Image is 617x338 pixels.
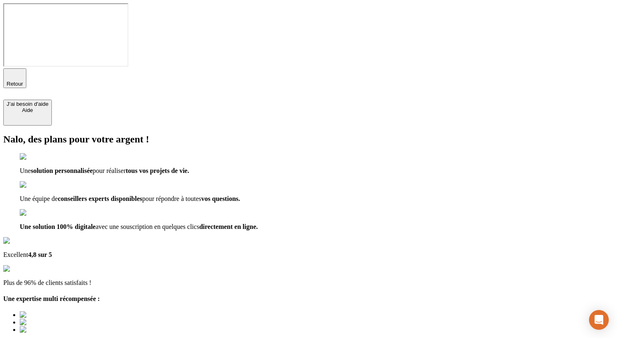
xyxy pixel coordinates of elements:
[126,167,189,174] span: tous vos projets de vie.
[95,223,199,230] span: avec une souscription en quelques clics
[20,209,55,217] img: checkmark
[28,251,52,258] span: 4,8 sur 5
[3,68,26,88] button: Retour
[201,195,240,202] span: vos questions.
[3,100,52,126] button: J’ai besoin d'aideAide
[589,310,609,330] div: Open Intercom Messenger
[20,181,55,189] img: checkmark
[20,153,55,161] img: checkmark
[3,251,28,258] span: Excellent
[3,295,614,303] h4: Une expertise multi récompensée :
[20,223,95,230] span: Une solution 100% digitale
[142,195,202,202] span: pour répondre à toutes
[7,81,23,87] span: Retour
[199,223,257,230] span: directement en ligne.
[3,279,614,287] p: Plus de 96% de clients satisfaits !
[3,134,614,145] h2: Nalo, des plans pour votre argent !
[20,195,58,202] span: Une équipe de
[3,265,44,273] img: reviews stars
[31,167,93,174] span: solution personnalisée
[93,167,125,174] span: pour réaliser
[20,311,96,319] img: Best savings advice award
[7,101,49,107] div: J’ai besoin d'aide
[3,237,51,245] img: Google Review
[20,319,96,326] img: Best savings advice award
[7,107,49,113] div: Aide
[20,326,96,333] img: Best savings advice award
[58,195,142,202] span: conseillers experts disponibles
[20,167,31,174] span: Une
